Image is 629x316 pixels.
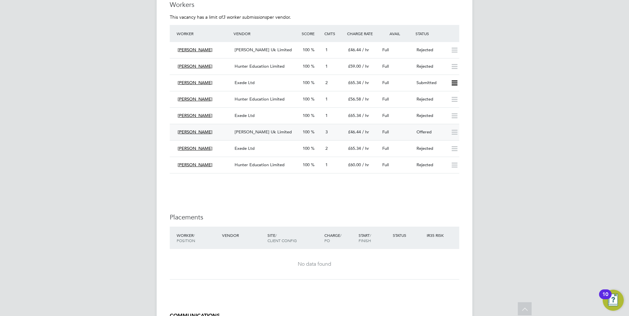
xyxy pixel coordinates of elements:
[414,127,448,138] div: Offered
[235,113,255,118] span: Exede Ltd
[414,28,459,39] div: Status
[362,63,369,69] span: / hr
[178,146,213,151] span: [PERSON_NAME]
[382,80,389,85] span: Full
[348,113,361,118] span: £65.34
[348,80,361,85] span: £65.34
[178,129,213,135] span: [PERSON_NAME]
[235,162,285,168] span: Hunter Education Limited
[325,96,328,102] span: 1
[348,129,361,135] span: £46.44
[362,96,369,102] span: / hr
[362,146,369,151] span: / hr
[414,110,448,121] div: Rejected
[362,129,369,135] span: / hr
[414,45,448,56] div: Rejected
[266,229,323,246] div: Site
[303,80,310,85] span: 100
[178,113,213,118] span: [PERSON_NAME]
[391,229,425,241] div: Status
[325,63,328,69] span: 1
[345,28,380,39] div: Charge Rate
[414,143,448,154] div: Rejected
[325,80,328,85] span: 2
[357,229,391,246] div: Start
[414,160,448,170] div: Rejected
[220,229,266,241] div: Vendor
[323,28,345,39] div: Cmts
[414,94,448,105] div: Rejected
[362,162,369,168] span: / hr
[235,129,292,135] span: [PERSON_NAME] Uk Limited
[362,47,369,53] span: / hr
[380,28,414,39] div: Avail
[382,96,389,102] span: Full
[303,113,310,118] span: 100
[359,233,371,243] span: / Finish
[175,28,232,39] div: Worker
[603,290,624,311] button: Open Resource Center, 10 new notifications
[602,294,608,303] div: 10
[303,146,310,151] span: 100
[235,80,255,85] span: Exede Ltd
[178,47,213,53] span: [PERSON_NAME]
[170,213,459,221] h3: Placements
[170,14,459,20] p: This vacancy has a limit of per vendor.
[382,162,389,168] span: Full
[324,233,341,243] span: / PO
[235,63,285,69] span: Hunter Education Limited
[178,63,213,69] span: [PERSON_NAME]
[425,229,448,241] div: IR35 Risk
[348,47,361,53] span: £46.44
[325,113,328,118] span: 1
[362,80,369,85] span: / hr
[232,28,300,39] div: Vendor
[178,80,213,85] span: [PERSON_NAME]
[235,47,292,53] span: [PERSON_NAME] Uk Limited
[348,162,361,168] span: £60.00
[348,63,361,69] span: £59.00
[325,47,328,53] span: 1
[303,96,310,102] span: 100
[177,233,195,243] span: / Position
[223,14,267,20] em: 3 worker submissions
[382,146,389,151] span: Full
[178,96,213,102] span: [PERSON_NAME]
[303,129,310,135] span: 100
[323,229,357,246] div: Charge
[414,61,448,72] div: Rejected
[303,47,310,53] span: 100
[235,146,255,151] span: Exede Ltd
[325,162,328,168] span: 1
[362,113,369,118] span: / hr
[348,96,361,102] span: £56.58
[300,28,323,39] div: Score
[170,0,459,9] h3: Workers
[267,233,297,243] span: / Client Config
[382,63,389,69] span: Full
[382,129,389,135] span: Full
[235,96,285,102] span: Hunter Education Limited
[176,261,453,268] div: No data found
[414,78,448,88] div: Submitted
[178,162,213,168] span: [PERSON_NAME]
[303,63,310,69] span: 100
[325,129,328,135] span: 3
[175,229,220,246] div: Worker
[325,146,328,151] span: 2
[348,146,361,151] span: £65.34
[303,162,310,168] span: 100
[382,113,389,118] span: Full
[382,47,389,53] span: Full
